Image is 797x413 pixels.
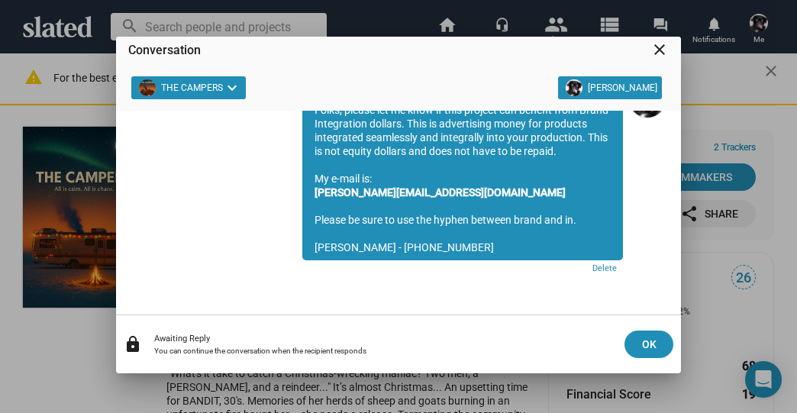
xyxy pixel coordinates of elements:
[624,331,673,358] button: OK
[161,79,223,96] span: THE CAMPERS
[124,335,142,353] mat-icon: lock
[302,97,623,260] div: Folks, please let me know if this project can benefit from Brand Integration dollars. This is adv...
[626,78,669,282] a: Sharon Bruneau
[315,186,566,198] a: [PERSON_NAME][EMAIL_ADDRESS][DOMAIN_NAME]
[302,260,623,279] a: Delete
[223,79,241,97] mat-icon: keyboard_arrow_down
[139,79,156,96] img: THE CAMPERS
[154,334,612,344] div: Awaiting Reply
[154,347,612,355] div: You can continue the conversation when the recipient responds
[588,79,657,96] span: [PERSON_NAME]
[650,40,669,59] mat-icon: close
[128,43,201,57] span: Conversation
[566,79,582,96] img: Sharon Bruneau
[637,331,661,358] span: OK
